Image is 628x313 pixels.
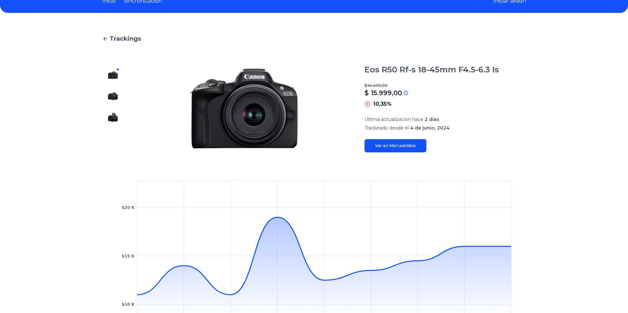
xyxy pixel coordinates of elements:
[121,254,134,258] tspan: $15 K
[108,112,118,123] img: Eos R50 Rf-s 18-45mm F4.5-6.3 Is
[108,91,118,101] img: Eos R50 Rf-s 18-45mm F4.5-6.3 Is
[110,34,141,43] span: Trackings
[364,64,499,75] h1: Eos R50 Rf-s 18-45mm F4.5-6.3 Is
[364,139,426,152] a: Ver en Mercadolibre
[121,205,134,210] tspan: $20 K
[364,83,526,88] p: $ 14.499,00
[102,34,526,43] a: Trackings
[425,116,439,122] span: 2 días
[364,125,409,131] span: Trackeado desde el
[108,70,118,80] img: Eos R50 Rf-s 18-45mm F4.5-6.3 Is
[137,64,351,152] img: Eos R50 Rf-s 18-45mm F4.5-6.3 Is
[410,125,450,131] span: 4 de junio, 2024
[373,100,392,108] p: 10,35%
[364,88,402,98] p: $ 15.999,00
[364,116,423,122] span: Ultima actualizacion hace
[121,302,134,307] tspan: $10 K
